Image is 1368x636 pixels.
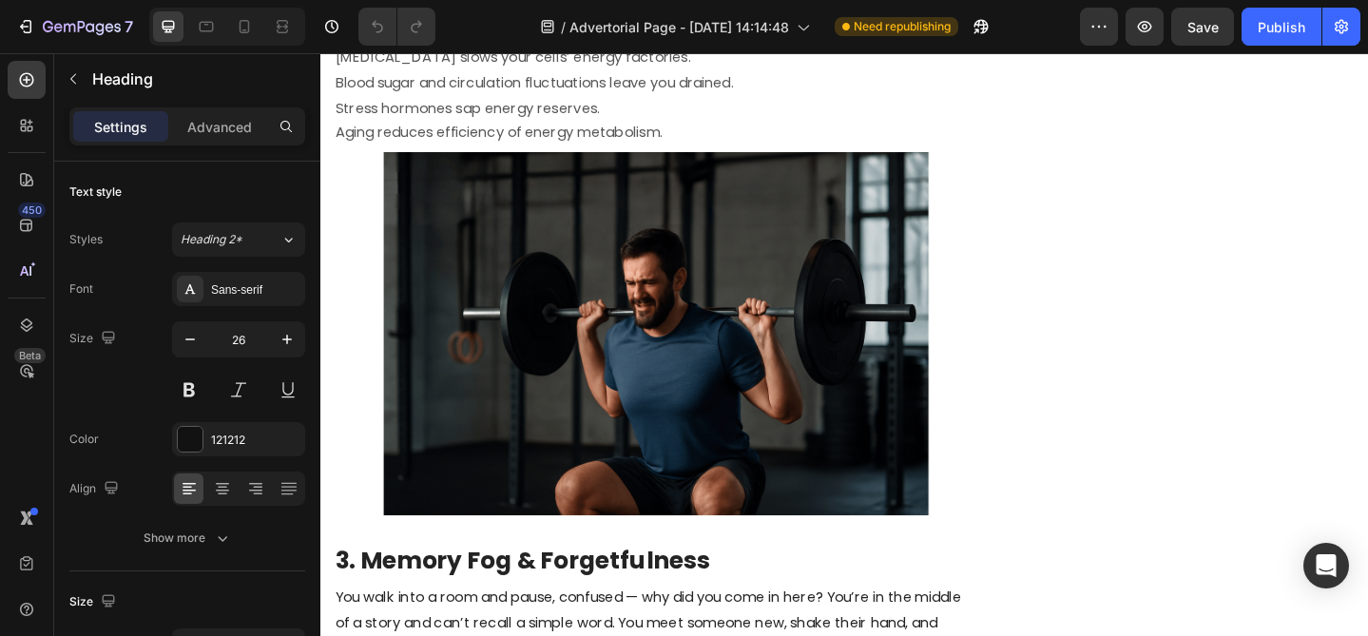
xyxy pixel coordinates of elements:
[16,19,715,47] p: Blood sugar and circulation fluctuations leave you drained.
[561,17,566,37] span: /
[69,231,103,248] div: Styles
[172,222,305,257] button: Heading 2*
[92,67,298,90] p: Heading
[69,183,122,201] div: Text style
[18,202,46,218] div: 450
[8,8,142,46] button: 7
[854,18,951,35] span: Need republishing
[187,117,252,137] p: Advanced
[358,8,435,46] div: Undo/Redo
[14,533,717,570] h2: 3. Memory Fog & Forgetfulness
[320,53,1368,636] iframe: Design area
[569,17,789,37] span: Advertorial Page - [DATE] 14:14:48
[211,281,300,299] div: Sans-serif
[16,73,715,101] p: Aging reduces efficiency of energy metabolism.
[1171,8,1234,46] button: Save
[1187,19,1219,35] span: Save
[125,15,133,38] p: 7
[69,589,120,615] div: Size
[69,521,305,555] button: Show more
[181,231,242,248] span: Heading 2*
[211,432,300,449] div: 121212
[14,107,717,502] img: Alt Image
[1258,17,1305,37] div: Publish
[1303,543,1349,588] div: Open Intercom Messenger
[1242,8,1321,46] button: Publish
[144,529,232,548] div: Show more
[94,117,147,137] p: Settings
[14,348,46,363] div: Beta
[69,326,120,352] div: Size
[69,431,99,448] div: Color
[69,476,123,502] div: Align
[16,47,715,74] p: Stress hormones sap energy reserves.
[69,280,93,298] div: Font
